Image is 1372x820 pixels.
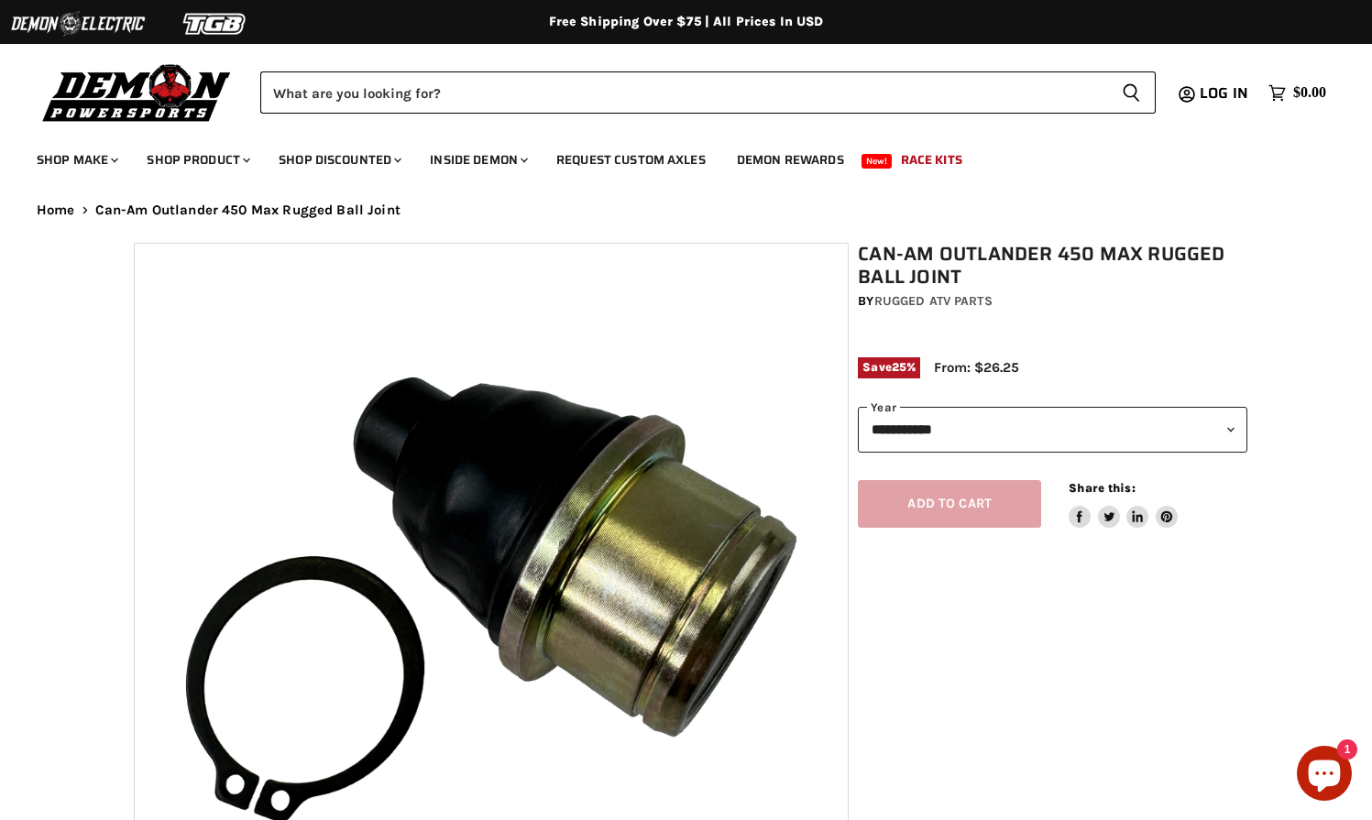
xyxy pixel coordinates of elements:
a: Shop Product [133,141,261,179]
a: $0.00 [1259,80,1335,106]
select: year [858,407,1247,452]
span: $0.00 [1293,84,1326,102]
span: Share this: [1069,481,1135,495]
span: Log in [1200,82,1248,104]
span: From: $26.25 [934,359,1019,376]
input: Search [260,71,1107,114]
a: Log in [1191,85,1259,102]
a: Inside Demon [416,141,539,179]
img: Demon Electric Logo 2 [9,6,147,41]
span: 25 [892,360,906,374]
span: Can-Am Outlander 450 Max Rugged Ball Joint [95,202,401,218]
form: Product [260,71,1156,114]
a: Rugged ATV Parts [874,293,993,309]
ul: Main menu [23,134,1322,179]
img: TGB Logo 2 [147,6,284,41]
span: New! [862,154,893,169]
a: Race Kits [887,141,976,179]
inbox-online-store-chat: Shopify online store chat [1291,746,1357,805]
a: Request Custom Axles [543,141,719,179]
aside: Share this: [1069,480,1178,529]
img: Demon Powersports [37,60,237,125]
div: by [858,291,1247,312]
span: Save % [858,357,920,377]
a: Shop Make [23,141,129,179]
a: Shop Discounted [265,141,412,179]
a: Demon Rewards [723,141,858,179]
h1: Can-Am Outlander 450 Max Rugged Ball Joint [858,243,1247,289]
a: Home [37,202,75,218]
button: Search [1107,71,1156,114]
